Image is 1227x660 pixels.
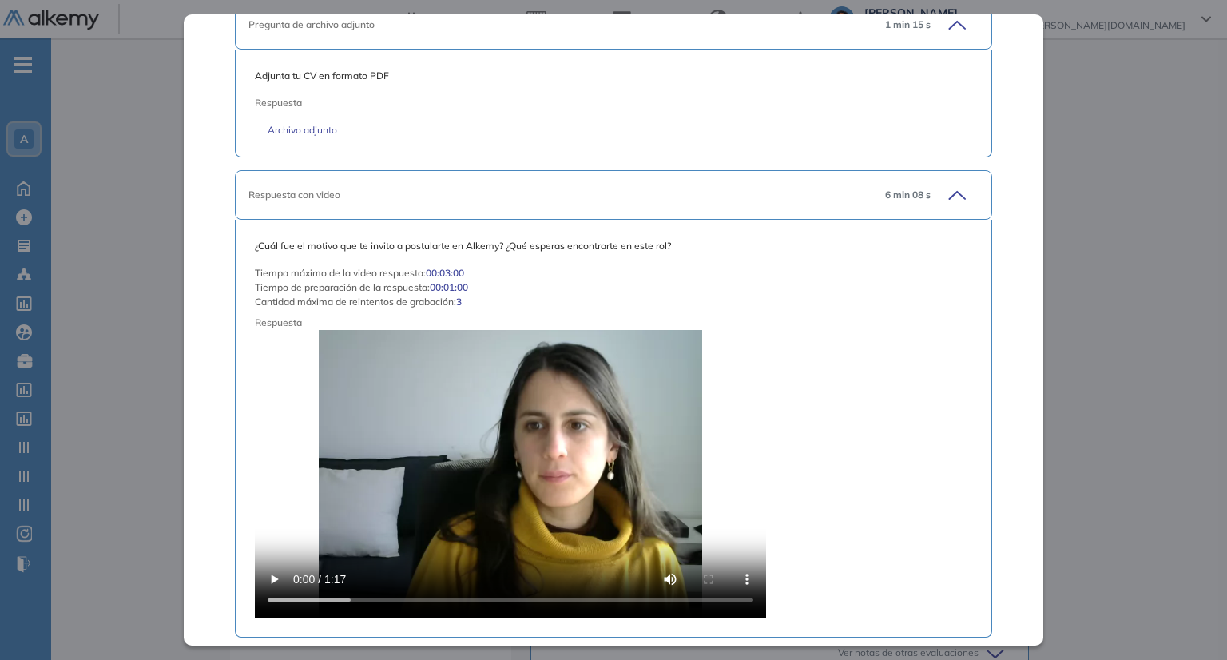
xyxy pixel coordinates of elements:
[456,295,462,309] span: 3
[430,280,468,295] span: 00:01:00
[255,280,430,295] span: Tiempo de preparación de la respuesta :
[255,96,899,110] span: Respuesta
[248,188,872,202] div: Respuesta con video
[255,295,456,309] span: Cantidad máxima de reintentos de grabación :
[255,69,971,83] span: Adjunta tu CV en formato PDF
[255,266,426,280] span: Tiempo máximo de la video respuesta :
[426,266,464,280] span: 00:03:00
[248,18,872,32] div: Pregunta de archivo adjunto
[255,316,899,330] span: Respuesta
[885,188,931,202] span: 6 min 08 s
[255,239,971,253] span: ¿Cuál fue el motivo que te invito a postularte en Alkemy? ¿Qué esperas encontrarte en este rol?
[268,123,959,137] a: Archivo adjunto
[885,18,931,32] span: 1 min 15 s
